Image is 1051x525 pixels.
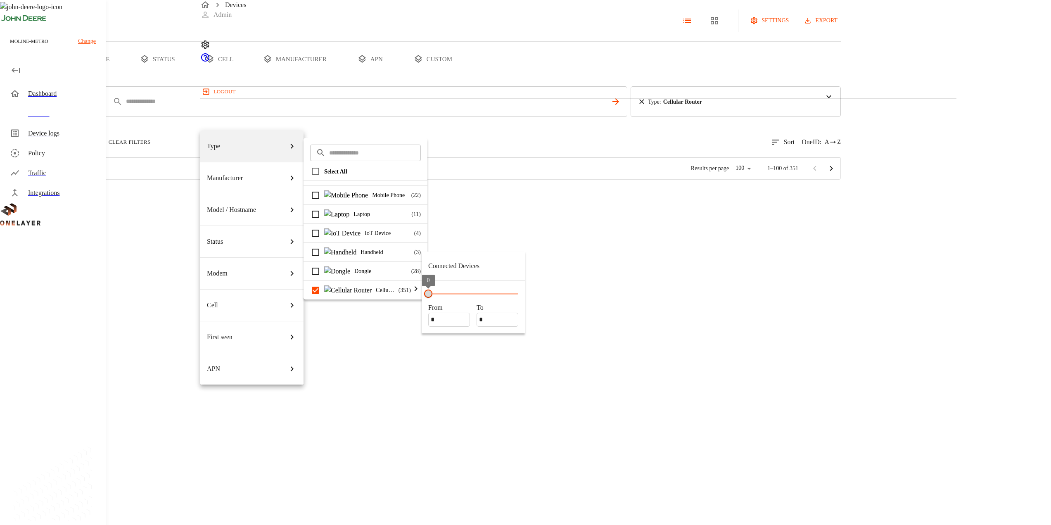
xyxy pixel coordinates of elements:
img: Cellular Router [324,285,372,295]
p: Laptop [353,210,407,219]
p: Dongle [354,267,407,276]
img: Dongle [324,266,350,276]
p: Handheld [361,248,410,257]
p: Type [207,141,220,151]
p: Model / Hostname [207,205,256,215]
p: APN [207,364,220,374]
p: ( 351 ) [399,286,411,295]
p: From [428,303,470,313]
p: Connected Devices [428,261,479,271]
img: Laptop [324,209,349,219]
p: Mobile Phone [372,191,407,200]
ul: add filter [200,131,304,385]
p: Status [207,237,223,247]
img: Mobile Phone [324,190,368,200]
p: Manufacturer [207,173,243,183]
span: 0 [427,277,430,283]
img: Handheld [324,247,356,257]
p: To [477,303,518,313]
p: Select All [324,167,421,176]
p: ( 22 ) [411,191,421,200]
p: ( 4 ) [414,229,421,238]
p: IoT Device [365,229,410,238]
p: Cellular Router [376,286,394,295]
img: IoT Device [324,228,361,238]
p: ( 11 ) [411,210,421,219]
p: Modem [207,268,228,278]
p: Cell [207,300,218,310]
p: ( 3 ) [414,248,421,257]
p: ( 28 ) [411,267,421,276]
p: First seen [207,332,233,342]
